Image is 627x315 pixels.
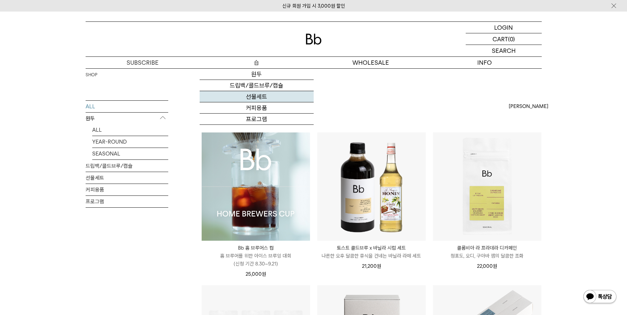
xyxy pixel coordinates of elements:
[433,244,541,252] p: 콜롬비아 라 프라데라 디카페인
[433,132,541,241] img: 콜롬비아 라 프라데라 디카페인
[428,57,542,68] p: INFO
[317,132,426,241] img: 토스트 콜드브루 x 바닐라 시럽 세트
[200,80,314,91] a: 드립백/콜드브루/캡슐
[314,57,428,68] p: WHOLESALE
[200,57,314,68] a: 숍
[362,263,381,269] span: 21,200
[92,124,168,136] a: ALL
[86,72,97,78] a: SHOP
[200,114,314,125] a: 프로그램
[494,22,513,33] p: LOGIN
[202,132,310,241] img: Bb 홈 브루어스 컵
[92,136,168,148] a: YEAR-ROUND
[433,244,541,260] a: 콜롬비아 라 프라데라 디카페인 청포도, 오디, 구아바 잼의 달콤한 조화
[86,196,168,207] a: 프로그램
[86,57,200,68] a: SUBSCRIBE
[202,244,310,268] a: Bb 홈 브루어스 컵 홈 브루어를 위한 아이스 브루잉 대회(신청 기간 8.30~9.21)
[466,22,542,33] a: LOGIN
[200,102,314,114] a: 커피용품
[317,244,426,252] p: 토스트 콜드브루 x 바닐라 시럽 세트
[433,252,541,260] p: 청포도, 오디, 구아바 잼의 달콤한 조화
[200,91,314,102] a: 선물세트
[92,148,168,159] a: SEASONAL
[86,184,168,195] a: 커피용품
[86,113,168,124] p: 원두
[508,33,515,45] p: (0)
[262,271,266,277] span: 원
[200,69,314,80] a: 원두
[86,160,168,172] a: 드립백/콜드브루/캡슐
[86,172,168,184] a: 선물세트
[202,244,310,252] p: Bb 홈 브루어스 컵
[86,101,168,112] a: ALL
[306,34,322,45] img: 로고
[317,244,426,260] a: 토스트 콜드브루 x 바닐라 시럽 세트 나른한 오후 달콤한 휴식을 건네는 바닐라 라떼 세트
[317,252,426,260] p: 나른한 오후 달콤한 휴식을 건네는 바닐라 라떼 세트
[509,102,548,110] span: [PERSON_NAME]
[492,33,508,45] p: CART
[246,271,266,277] span: 25,000
[282,3,345,9] a: 신규 회원 가입 시 3,000원 할인
[583,289,617,305] img: 카카오톡 채널 1:1 채팅 버튼
[377,263,381,269] span: 원
[493,263,497,269] span: 원
[466,33,542,45] a: CART (0)
[202,252,310,268] p: 홈 브루어를 위한 아이스 브루잉 대회 (신청 기간 8.30~9.21)
[492,45,516,56] p: SEARCH
[477,263,497,269] span: 22,000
